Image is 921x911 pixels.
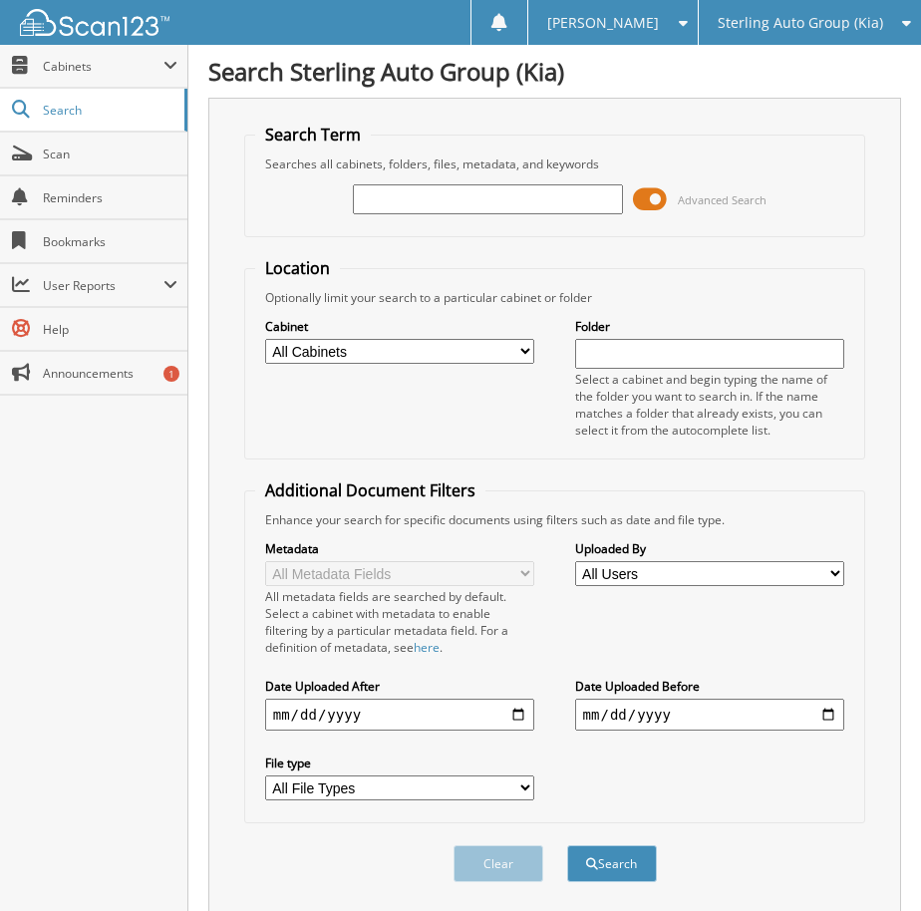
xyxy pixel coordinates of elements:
label: Uploaded By [575,540,845,557]
span: Bookmarks [43,233,177,250]
label: Date Uploaded After [265,678,535,695]
div: Optionally limit your search to a particular cabinet or folder [255,289,855,306]
span: Scan [43,146,177,162]
div: All metadata fields are searched by default. Select a cabinet with metadata to enable filtering b... [265,588,535,656]
span: [PERSON_NAME] [547,17,659,29]
legend: Location [255,257,340,279]
span: Announcements [43,365,177,382]
label: File type [265,755,535,771]
span: User Reports [43,277,163,294]
span: Help [43,321,177,338]
legend: Additional Document Filters [255,479,485,501]
h1: Search Sterling Auto Group (Kia) [208,55,901,88]
a: here [414,639,440,656]
label: Folder [575,318,845,335]
legend: Search Term [255,124,371,146]
label: Metadata [265,540,535,557]
button: Clear [454,845,543,882]
input: start [265,699,535,731]
span: Advanced Search [678,192,767,207]
span: Sterling Auto Group (Kia) [718,17,883,29]
button: Search [567,845,657,882]
div: Enhance your search for specific documents using filters such as date and file type. [255,511,855,528]
span: Reminders [43,189,177,206]
div: Select a cabinet and begin typing the name of the folder you want to search in. If the name match... [575,371,845,439]
label: Date Uploaded Before [575,678,845,695]
label: Cabinet [265,318,535,335]
span: Cabinets [43,58,163,75]
span: Search [43,102,174,119]
img: scan123-logo-white.svg [20,9,169,36]
div: Searches all cabinets, folders, files, metadata, and keywords [255,155,855,172]
div: 1 [163,366,179,382]
input: end [575,699,845,731]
